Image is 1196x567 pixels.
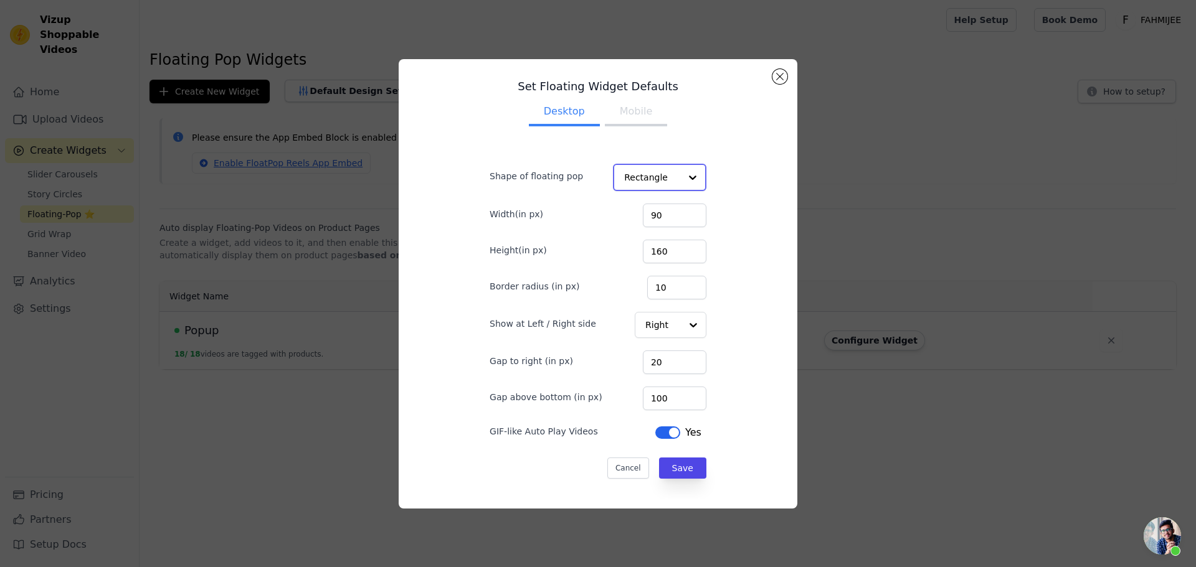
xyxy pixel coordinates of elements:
label: Gap to right (in px) [490,355,573,367]
button: Save [659,457,706,479]
a: Open chat [1144,517,1181,555]
button: Desktop [529,99,600,126]
label: Show at Left / Right side [490,317,596,330]
span: Yes [685,425,701,440]
label: Gap above bottom (in px) [490,391,602,403]
h3: Set Floating Widget Defaults [470,79,726,94]
button: Cancel [607,457,649,479]
label: Height(in px) [490,244,547,256]
label: Width(in px) [490,208,543,220]
label: Shape of floating pop [490,170,583,182]
button: Close modal [772,69,787,84]
label: Border radius (in px) [490,280,579,293]
button: Mobile [605,99,667,126]
label: GIF-like Auto Play Videos [490,425,598,438]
